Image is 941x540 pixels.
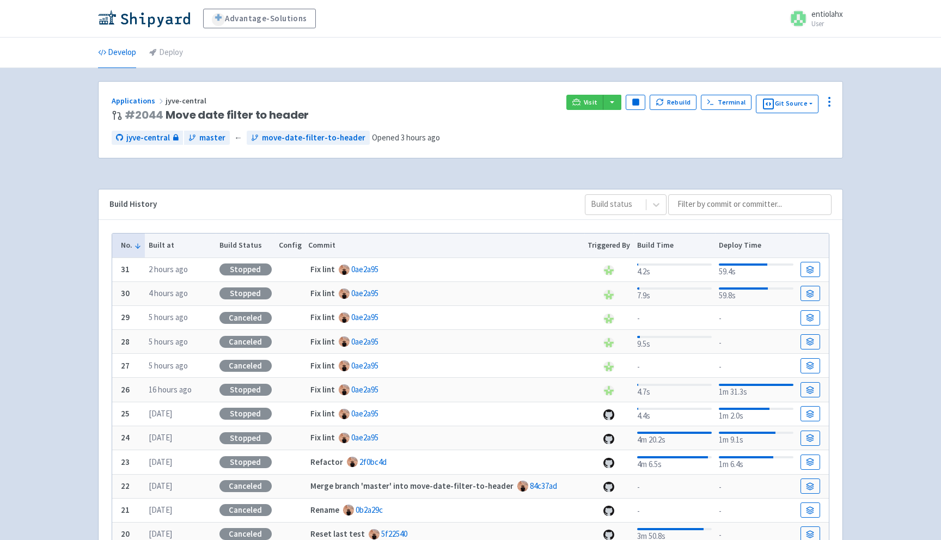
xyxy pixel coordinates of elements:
time: [DATE] [149,529,172,539]
div: 59.8s [719,285,793,302]
a: Build Details [801,334,820,349]
strong: Rename [310,505,339,515]
strong: Fix lint [310,360,335,371]
div: - [637,479,712,494]
div: Build History [109,198,567,211]
th: Commit [305,234,584,257]
time: 2 hours ago [149,264,188,274]
button: Git Source [756,95,818,113]
strong: Merge branch 'master' into move-date-filter-to-header [310,481,514,491]
b: 29 [121,312,130,322]
time: [DATE] [149,432,172,443]
a: Visit [566,95,603,110]
a: Deploy [149,38,183,68]
th: Deploy Time [715,234,797,257]
strong: Fix lint [310,264,335,274]
div: Canceled [219,504,272,516]
strong: Fix lint [310,288,335,298]
div: - [719,503,793,518]
b: 27 [121,360,130,371]
a: Develop [98,38,136,68]
b: 22 [121,481,130,491]
a: 0ae2a95 [351,288,378,298]
div: 4.7s [637,382,712,398]
div: Canceled [219,480,272,492]
a: 0b2a29c [356,505,383,515]
a: Build Details [801,262,820,277]
div: - [719,479,793,494]
div: 59.4s [719,261,793,278]
time: 3 hours ago [401,132,440,143]
div: Stopped [219,432,272,444]
a: 0ae2a95 [351,264,378,274]
div: 1m 2.0s [719,406,793,422]
th: Build Status [216,234,275,257]
time: [DATE] [149,481,172,491]
button: No. [121,240,142,251]
div: Canceled [219,528,272,540]
a: Build Details [801,406,820,421]
a: 0ae2a95 [351,384,378,395]
a: #2044 [125,107,163,122]
strong: Fix lint [310,312,335,322]
time: 5 hours ago [149,312,188,322]
div: - [719,359,793,373]
div: Stopped [219,384,272,396]
span: entiolahx [811,9,843,19]
div: - [719,310,793,325]
a: 0ae2a95 [351,408,378,419]
div: 4.4s [637,406,712,422]
small: User [811,20,843,27]
strong: Reset last test [310,529,365,539]
img: Shipyard logo [98,10,190,27]
a: 0ae2a95 [351,432,378,443]
a: 0ae2a95 [351,312,378,322]
time: 16 hours ago [149,384,192,395]
div: Canceled [219,336,272,348]
div: Canceled [219,360,272,372]
a: Build Details [801,358,820,373]
strong: Fix lint [310,336,335,347]
b: 26 [121,384,130,395]
th: Build Time [633,234,715,257]
div: Canceled [219,312,272,324]
strong: Fix lint [310,384,335,395]
div: Stopped [219,287,272,299]
a: Build Details [801,310,820,326]
div: Stopped [219,408,272,420]
a: Build Details [801,502,820,518]
time: 4 hours ago [149,288,188,298]
span: move-date-filter-to-header [262,132,365,144]
div: Stopped [219,263,272,275]
strong: Fix lint [310,408,335,419]
b: 21 [121,505,130,515]
a: Build Details [801,286,820,301]
b: 23 [121,457,130,467]
span: Visit [584,98,598,107]
div: - [637,359,712,373]
div: 7.9s [637,285,712,302]
strong: Refactor [310,457,343,467]
a: 2f0bc4d [359,457,387,467]
div: 9.5s [637,334,712,351]
div: 4m 20.2s [637,429,712,446]
b: 20 [121,529,130,539]
a: 84c37ad [530,481,557,491]
time: 5 hours ago [149,336,188,347]
b: 25 [121,408,130,419]
button: Rebuild [650,95,696,110]
div: 4m 6.5s [637,454,712,471]
div: - [637,310,712,325]
span: master [199,132,225,144]
a: Build Details [801,478,820,494]
div: 1m 9.1s [719,429,793,446]
a: 5f22540 [381,529,407,539]
a: 0ae2a95 [351,336,378,347]
th: Built at [145,234,216,257]
a: entiolahx User [783,10,843,27]
a: Build Details [801,455,820,470]
div: Stopped [219,456,272,468]
input: Filter by commit or committer... [668,194,832,215]
div: - [719,335,793,349]
div: - [637,503,712,518]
